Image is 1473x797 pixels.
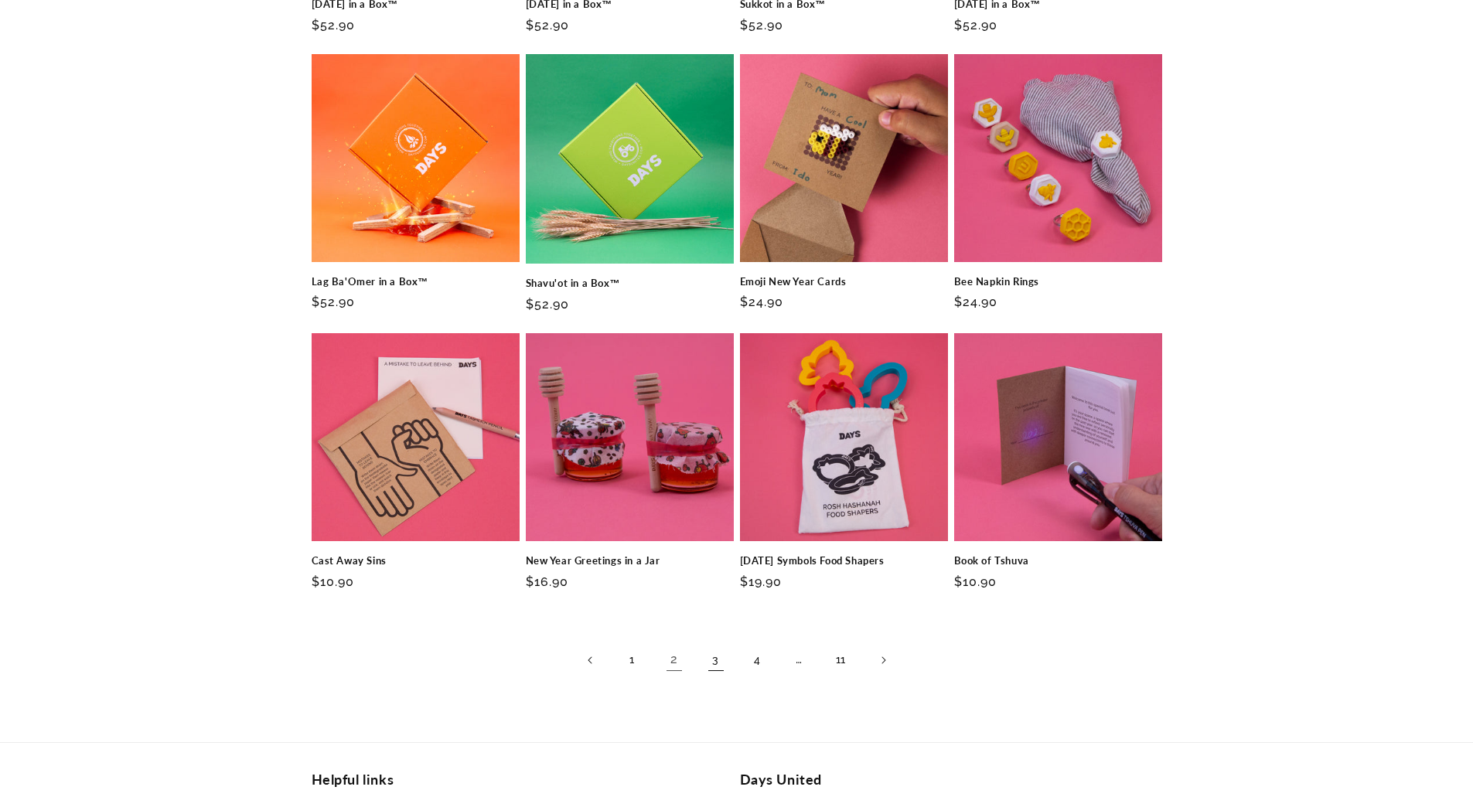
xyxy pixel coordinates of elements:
[312,275,520,288] a: Lag Ba'Omer in a Box™
[526,554,734,567] a: New Year Greetings in a Jar
[866,643,900,677] a: Next page
[312,643,1162,677] nav: Pagination
[699,643,733,677] a: Page 3
[741,643,775,677] a: Page 4
[615,643,650,677] a: Page 1
[824,643,858,677] a: Page 11
[740,275,948,288] a: Emoji New Year Cards
[783,643,817,677] span: …
[954,554,1162,567] a: Book of Tshuva
[312,771,734,788] h2: Helpful links
[526,277,734,290] a: Shavu'ot in a Box™
[574,643,608,677] a: Previous page
[740,771,1162,788] h2: Days United
[312,554,520,567] a: Cast Away Sins
[740,554,948,567] a: [DATE] Symbols Food Shapers
[657,643,691,677] a: Page 2
[954,275,1162,288] a: Bee Napkin Rings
